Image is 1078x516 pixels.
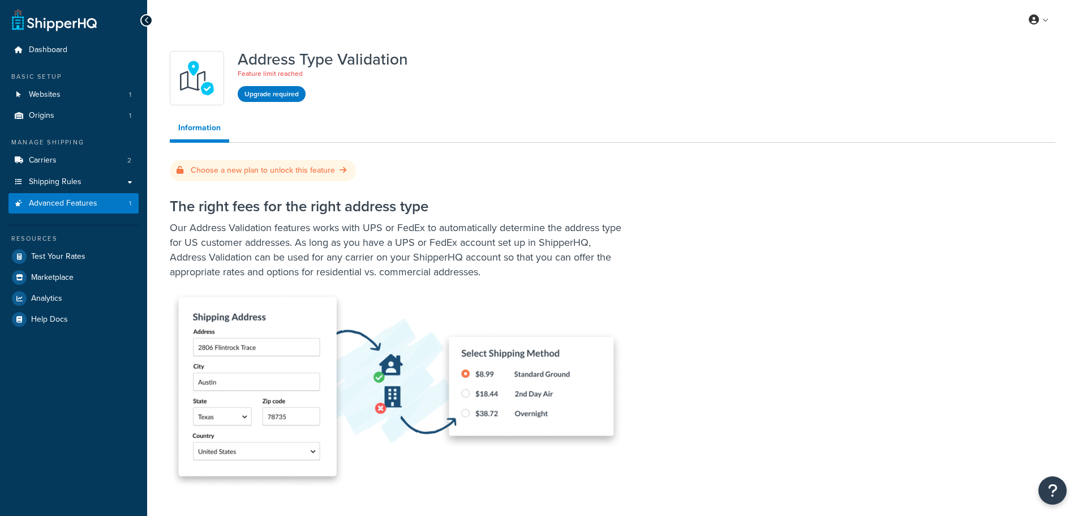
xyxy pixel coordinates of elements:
[8,193,139,214] li: Advanced Features
[238,68,408,79] p: Feature limit reached
[29,177,81,187] span: Shipping Rules
[177,164,349,176] a: Choose a new plan to unlock this feature
[29,90,61,100] span: Websites
[8,105,139,126] a: Origins1
[170,198,1021,215] h2: The right fees for the right address type
[31,252,85,262] span: Test Your Rates
[170,220,622,279] p: Our Address Validation features works with UPS or FedEx to automatically determine the address ty...
[129,199,131,208] span: 1
[29,111,54,121] span: Origins
[29,156,57,165] span: Carriers
[29,45,67,55] span: Dashboard
[8,84,139,105] li: Websites
[8,234,139,244] div: Resources
[8,150,139,171] li: Carriers
[129,111,131,121] span: 1
[129,90,131,100] span: 1
[8,72,139,82] div: Basic Setup
[238,51,408,68] h1: Address Type Validation
[31,273,74,283] span: Marketplace
[29,199,97,208] span: Advanced Features
[177,58,217,98] img: kIG8fy0lQAAAABJRU5ErkJggg==
[8,84,139,105] a: Websites1
[8,288,139,309] a: Analytics
[8,150,139,171] a: Carriers2
[170,293,622,487] img: Dynamic Address Lookup
[8,267,139,288] a: Marketplace
[238,86,306,102] a: Upgrade required
[8,40,139,61] a: Dashboard
[170,117,229,143] a: Information
[8,138,139,147] div: Manage Shipping
[31,315,68,325] span: Help Docs
[31,294,62,304] span: Analytics
[8,246,139,267] a: Test Your Rates
[127,156,131,165] span: 2
[8,193,139,214] a: Advanced Features1
[1038,476,1067,505] button: Open Resource Center
[8,172,139,193] a: Shipping Rules
[8,105,139,126] li: Origins
[8,309,139,330] a: Help Docs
